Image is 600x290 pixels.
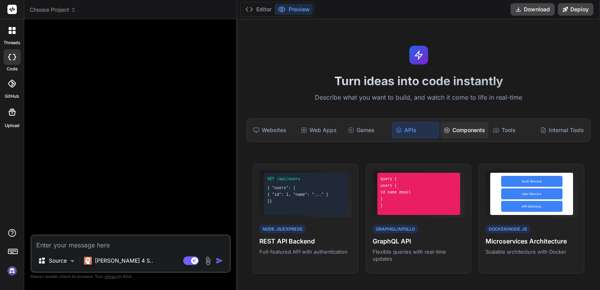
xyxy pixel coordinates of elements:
button: Preview [275,4,313,15]
p: Flexible queries with real-time updates [373,248,465,262]
p: Scalable architecture with Docker [486,248,578,255]
img: icon [216,257,223,265]
div: users { [380,183,457,188]
p: Full-featured API with authentication [259,248,352,255]
h4: REST API Backend [259,236,352,246]
button: Editor [242,4,275,15]
p: Describe what you want to build, and watch it come to life in real-time [242,93,595,103]
button: Deploy [558,3,593,16]
div: Websites [250,122,296,138]
label: GitHub [5,93,19,100]
p: [PERSON_NAME] 4 S.. [95,257,153,265]
div: Auth Service [501,176,562,187]
div: ]} [267,198,344,204]
div: Tools [490,122,536,138]
div: id name email [380,189,457,195]
img: attachment [204,256,212,265]
button: Download [511,3,555,16]
div: { "id": 1, "name": "..." } [267,192,344,197]
div: } [380,202,457,208]
p: Always double-check its answers. Your in Bind [30,273,231,280]
span: privacy [105,274,119,279]
label: threads [4,39,20,46]
div: } [380,196,457,202]
h4: GraphQL API [373,236,465,246]
div: Docker/Node.js [486,225,530,234]
p: Source [49,257,67,265]
div: User Service [501,188,562,199]
img: Pick Models [69,258,76,264]
div: GET /api/users [267,176,344,182]
div: GraphQL/Apollo [373,225,418,234]
div: Components [441,122,488,138]
label: code [7,66,18,72]
div: Internal Tools [537,122,587,138]
h1: Turn ideas into code instantly [242,74,595,88]
img: signin [5,264,19,277]
div: API Gateway [501,201,562,212]
h4: Microservices Architecture [486,236,578,246]
div: { "users": [ [267,185,344,191]
div: APIs [392,122,439,138]
img: Claude 4 Sonnet [84,257,92,265]
div: Web Apps [298,122,343,138]
div: query { [380,176,457,182]
label: Upload [5,122,20,129]
div: Node.js/Express [259,225,305,234]
span: Choose Project [30,6,76,14]
div: Games [345,122,391,138]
